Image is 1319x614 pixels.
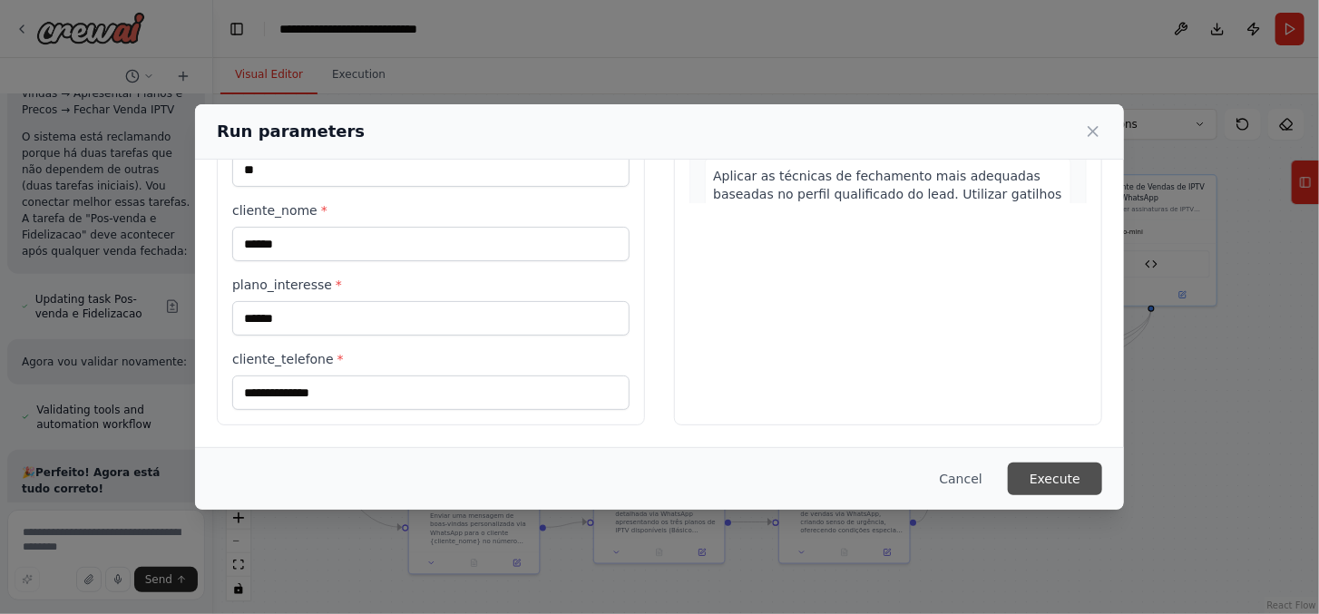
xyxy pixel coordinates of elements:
[925,463,997,495] button: Cancel
[232,350,630,368] label: cliente_telefone
[1008,463,1102,495] button: Execute
[232,201,630,219] label: cliente_nome
[713,169,1061,256] span: Aplicar as técnicas de fechamento mais adequadas baseadas no perfil qualificado do lead. Utilizar...
[232,276,630,294] label: plano_interesse
[217,119,365,144] h2: Run parameters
